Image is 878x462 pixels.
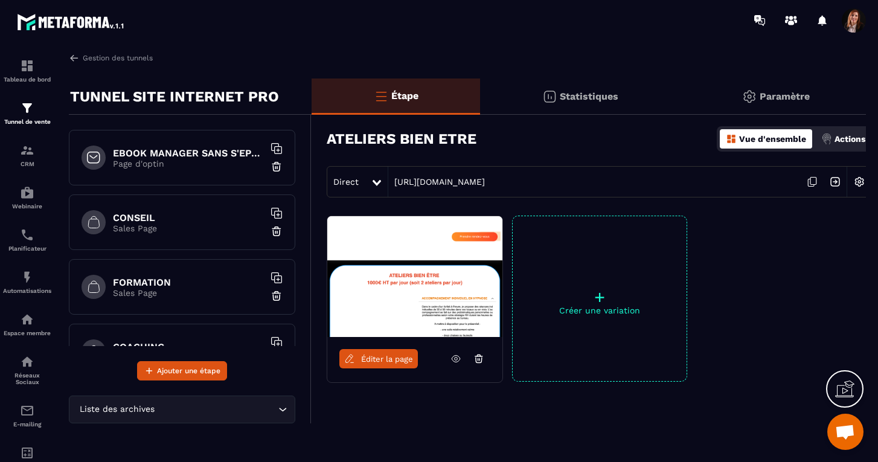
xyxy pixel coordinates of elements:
[77,403,157,416] span: Liste des archives
[327,216,502,337] img: image
[824,170,847,193] img: arrow-next.bcc2205e.svg
[821,133,832,144] img: actions.d6e523a2.png
[3,287,51,294] p: Automatisations
[20,101,34,115] img: formation
[3,421,51,428] p: E-mailing
[3,372,51,385] p: Réseaux Sociaux
[3,118,51,125] p: Tunnel de vente
[20,270,34,284] img: automations
[3,345,51,394] a: social-networksocial-networkRéseaux Sociaux
[333,177,359,187] span: Direct
[20,446,34,460] img: accountant
[69,396,295,423] div: Search for option
[739,134,806,144] p: Vue d'ensemble
[20,143,34,158] img: formation
[17,11,126,33] img: logo
[69,53,153,63] a: Gestion des tunnels
[835,134,865,144] p: Actions
[848,170,871,193] img: setting-w.858f3a88.svg
[374,89,388,103] img: bars-o.4a397970.svg
[542,89,557,104] img: stats.20deebd0.svg
[3,176,51,219] a: automationsautomationsWebinaire
[113,147,264,159] h6: EBOOK MANAGER SANS S'EPUISER OFFERT
[391,90,418,101] p: Étape
[113,341,264,353] h6: COACHING
[3,92,51,134] a: formationformationTunnel de vente
[3,261,51,303] a: automationsautomationsAutomatisations
[3,245,51,252] p: Planificateur
[20,312,34,327] img: automations
[388,177,485,187] a: [URL][DOMAIN_NAME]
[3,76,51,83] p: Tableau de bord
[742,89,757,104] img: setting-gr.5f69749f.svg
[271,290,283,302] img: trash
[113,288,264,298] p: Sales Page
[726,133,737,144] img: dashboard-orange.40269519.svg
[113,223,264,233] p: Sales Page
[70,85,279,109] p: TUNNEL SITE INTERNET PRO
[3,50,51,92] a: formationformationTableau de bord
[560,91,618,102] p: Statistiques
[513,289,687,306] p: +
[3,394,51,437] a: emailemailE-mailing
[3,203,51,210] p: Webinaire
[20,403,34,418] img: email
[113,277,264,288] h6: FORMATION
[69,53,80,63] img: arrow
[20,228,34,242] img: scheduler
[361,355,413,364] span: Éditer la page
[513,306,687,315] p: Créer une variation
[271,225,283,237] img: trash
[20,185,34,200] img: automations
[157,403,275,416] input: Search for option
[3,330,51,336] p: Espace membre
[157,365,220,377] span: Ajouter une étape
[827,414,864,450] a: Ouvrir le chat
[3,219,51,261] a: schedulerschedulerPlanificateur
[3,161,51,167] p: CRM
[3,134,51,176] a: formationformationCRM
[20,59,34,73] img: formation
[327,130,476,147] h3: ATELIERS BIEN ETRE
[137,361,227,380] button: Ajouter une étape
[271,161,283,173] img: trash
[339,349,418,368] a: Éditer la page
[113,212,264,223] h6: CONSEIL
[20,355,34,369] img: social-network
[113,159,264,168] p: Page d'optin
[3,303,51,345] a: automationsautomationsEspace membre
[760,91,810,102] p: Paramètre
